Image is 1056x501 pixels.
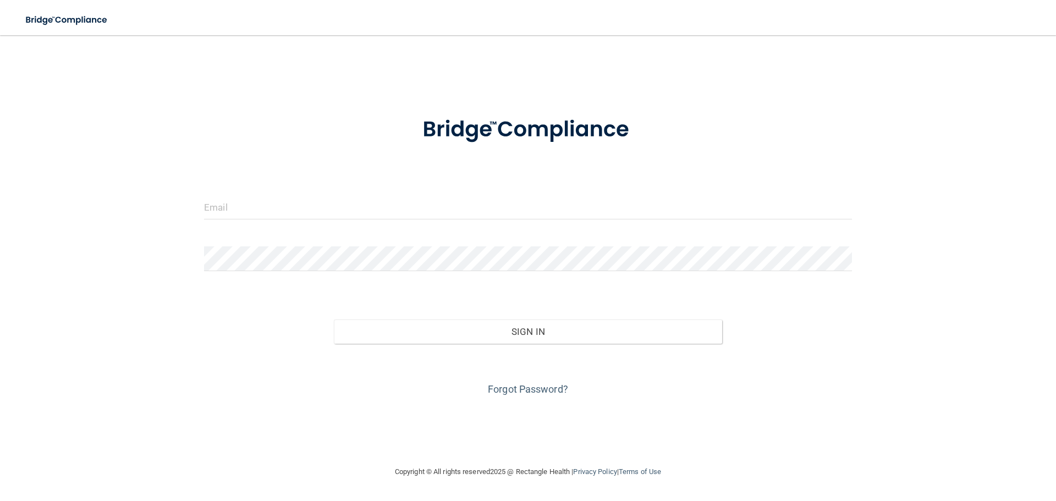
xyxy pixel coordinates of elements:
[488,383,568,395] a: Forgot Password?
[573,467,617,476] a: Privacy Policy
[334,320,723,344] button: Sign In
[16,9,118,31] img: bridge_compliance_login_screen.278c3ca4.svg
[204,195,852,219] input: Email
[327,454,729,489] div: Copyright © All rights reserved 2025 @ Rectangle Health | |
[619,467,661,476] a: Terms of Use
[400,101,656,158] img: bridge_compliance_login_screen.278c3ca4.svg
